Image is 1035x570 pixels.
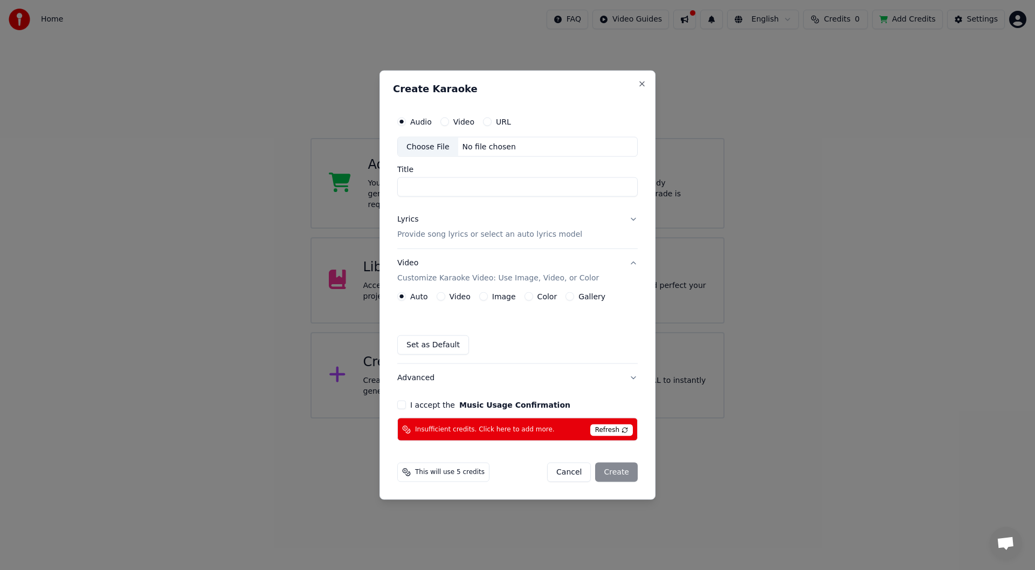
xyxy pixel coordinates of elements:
div: Video [397,258,599,284]
button: I accept the [459,401,570,409]
div: VideoCustomize Karaoke Video: Use Image, Video, or Color [397,292,638,363]
label: Video [450,293,471,300]
div: Choose File [398,137,458,156]
label: Auto [410,293,428,300]
button: Set as Default [397,335,469,355]
label: Image [492,293,516,300]
label: URL [496,118,511,125]
label: Gallery [578,293,605,300]
p: Provide song lyrics or select an auto lyrics model [397,229,582,240]
div: Lyrics [397,214,418,225]
h2: Create Karaoke [393,84,642,93]
label: Color [537,293,557,300]
button: LyricsProvide song lyrics or select an auto lyrics model [397,205,638,249]
span: Refresh [590,424,633,436]
p: Customize Karaoke Video: Use Image, Video, or Color [397,273,599,284]
label: Title [397,166,638,173]
label: I accept the [410,401,570,409]
div: No file chosen [458,141,520,152]
button: Advanced [397,364,638,392]
span: This will use 5 credits [415,468,485,477]
button: Cancel [547,463,591,482]
button: VideoCustomize Karaoke Video: Use Image, Video, or Color [397,249,638,292]
span: Insufficient credits. Click here to add more. [415,425,555,434]
label: Audio [410,118,432,125]
label: Video [453,118,474,125]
